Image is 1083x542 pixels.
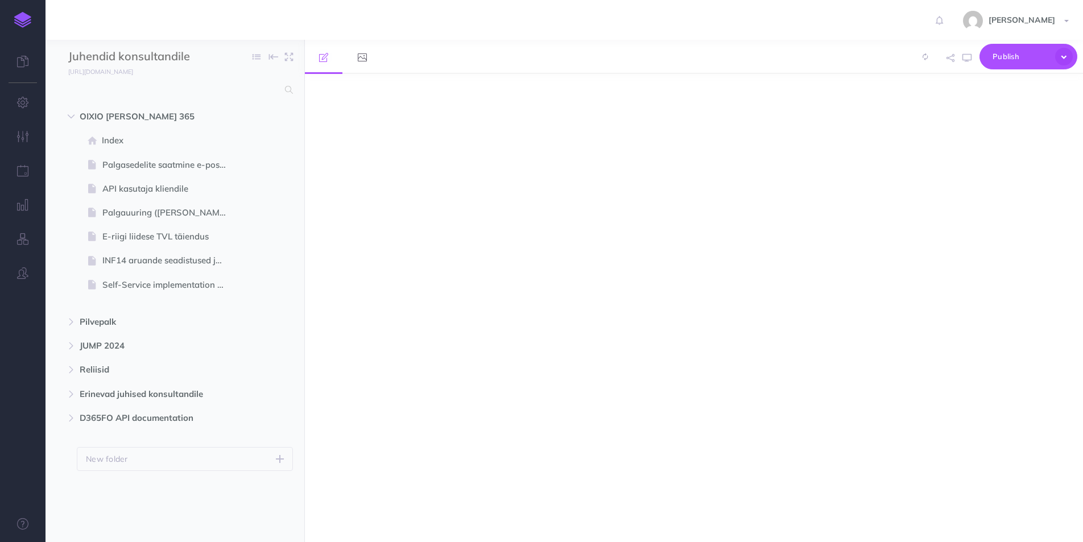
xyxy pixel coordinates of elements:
span: OIXIO [PERSON_NAME] 365 [80,110,222,123]
span: API kasutaja kliendile [102,182,236,196]
p: New folder [86,453,128,465]
span: D365FO API documentation [80,411,222,425]
button: Publish [979,44,1077,69]
span: Pilvepalk [80,315,222,329]
img: logo-mark.svg [14,12,31,28]
span: JUMP 2024 [80,339,222,353]
span: Palgasedelite saatmine e-posti aadressile [102,158,236,172]
span: INF14 aruande seadistused ja koostamine [102,254,236,267]
span: Palgauuring ([PERSON_NAME]) [102,206,236,220]
span: Publish [993,48,1049,65]
a: [URL][DOMAIN_NAME] [46,65,144,77]
span: Index [102,134,236,147]
input: Documentation Name [68,48,202,65]
span: Reliisid [80,363,222,376]
img: 31ca6b76c58a41dfc3662d81e4fc32f0.jpg [963,11,983,31]
small: [URL][DOMAIN_NAME] [68,68,133,76]
span: E-riigi liidese TVL täiendus [102,230,236,243]
span: Erinevad juhised konsultandile [80,387,222,401]
span: [PERSON_NAME] [983,15,1061,25]
input: Search [68,80,278,100]
span: Self-Service implementation FO365 [102,278,236,292]
button: New folder [77,447,293,471]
